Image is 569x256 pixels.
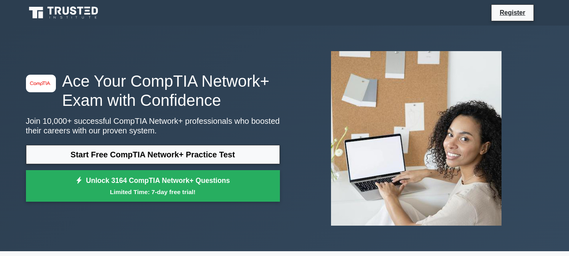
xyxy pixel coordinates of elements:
a: Unlock 3164 CompTIA Network+ QuestionsLimited Time: 7-day free trial! [26,170,280,202]
p: Join 10,000+ successful CompTIA Network+ professionals who boosted their careers with our proven ... [26,116,280,135]
h1: Ace Your CompTIA Network+ Exam with Confidence [26,71,280,110]
a: Register [495,8,530,18]
small: Limited Time: 7-day free trial! [36,187,270,196]
a: Start Free CompTIA Network+ Practice Test [26,145,280,164]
